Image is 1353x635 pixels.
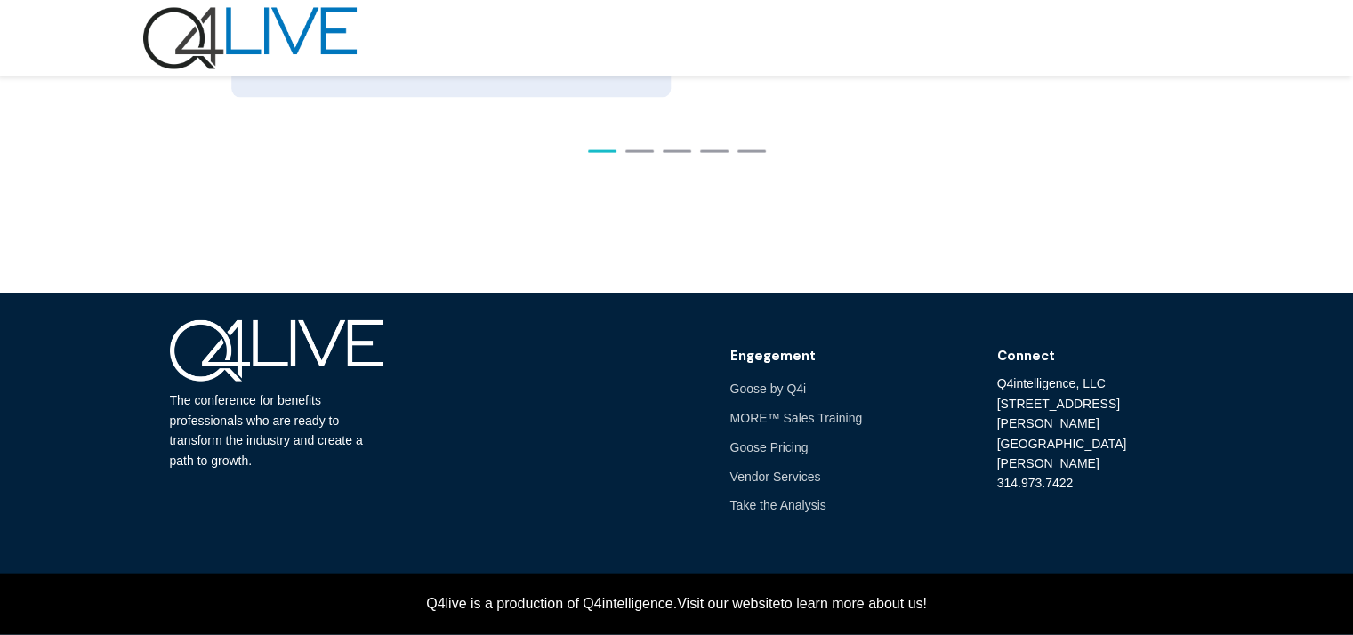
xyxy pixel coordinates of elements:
[730,432,809,462] a: Goose Pricing
[997,476,1074,490] span: 314.973.7422
[426,596,927,611] span: Q4live is a production of Q4intelligence. to learn more about us!
[700,150,729,153] span: Go to slide 4
[730,374,807,403] a: Goose by Q4i
[997,376,1106,390] span: Q4intelligence, LLC
[1264,550,1353,635] iframe: Chat Widget
[625,150,654,153] span: Go to slide 2
[730,347,816,365] div: Engegement
[588,150,616,153] span: Go to slide 1
[997,437,1127,470] span: [GEOGRAPHIC_DATA][PERSON_NAME]
[730,374,863,520] div: Navigation Menu
[677,595,780,612] a: Visit our website
[170,393,363,467] span: The conference for benefits professionals who are ready to transform the industry and create a pa...
[143,7,357,68] a: Back to Home
[170,320,383,382] img: 01350-Q4Live-Logo-NoTag-WH-3
[997,347,1055,365] div: Connect
[997,397,1120,430] span: [STREET_ADDRESS][PERSON_NAME]
[730,491,826,520] a: Take the Analysis
[143,7,357,68] img: 01670-Q4Live-Logo-NoTag-BLUE-1
[663,150,691,153] span: Go to slide 3
[737,150,766,153] span: Go to slide 5
[730,462,821,491] a: Vendor Services
[730,403,863,432] a: MORE™ Sales Training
